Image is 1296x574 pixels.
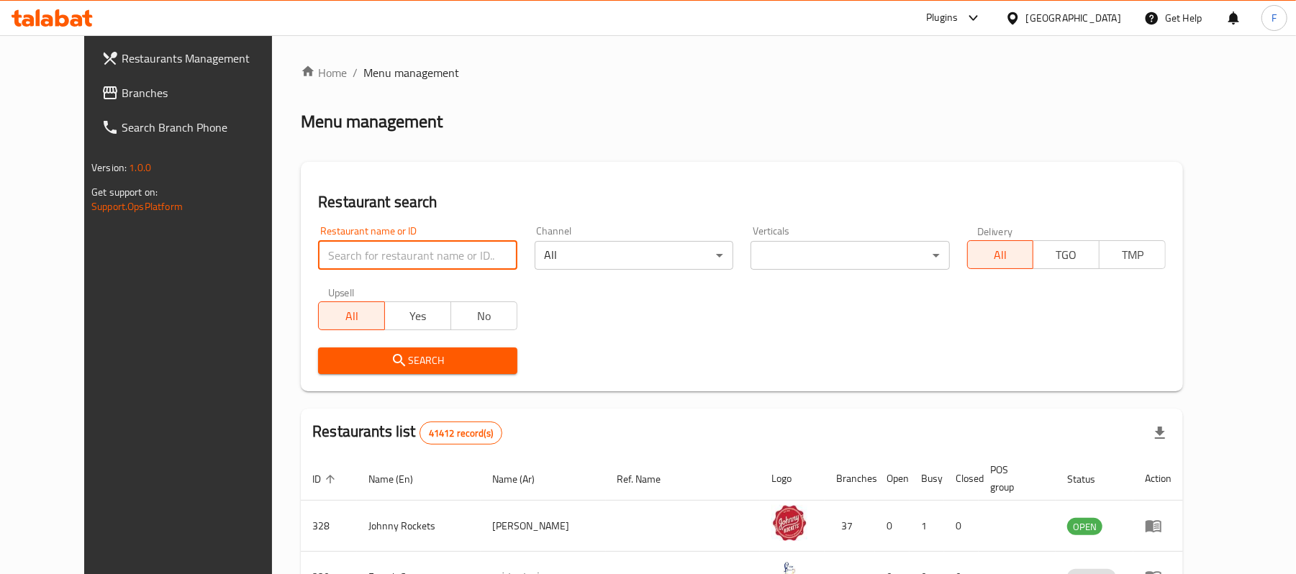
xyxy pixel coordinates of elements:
[1105,245,1160,265] span: TMP
[760,457,825,501] th: Logo
[944,457,979,501] th: Closed
[122,50,289,67] span: Restaurants Management
[368,470,432,488] span: Name (En)
[90,110,301,145] a: Search Branch Phone
[301,501,357,552] td: 328
[1067,470,1114,488] span: Status
[926,9,958,27] div: Plugins
[535,241,733,270] div: All
[90,76,301,110] a: Branches
[129,158,151,177] span: 1.0.0
[751,241,949,270] div: ​
[91,183,158,201] span: Get support on:
[312,421,502,445] h2: Restaurants list
[1067,518,1102,535] div: OPEN
[91,197,183,216] a: Support.OpsPlatform
[450,301,517,330] button: No
[420,427,502,440] span: 41412 record(s)
[1143,416,1177,450] div: Export file
[875,501,910,552] td: 0
[312,470,340,488] span: ID
[1145,517,1172,534] div: Menu
[330,352,505,370] span: Search
[318,191,1166,213] h2: Restaurant search
[318,347,517,374] button: Search
[91,158,127,177] span: Version:
[1133,457,1183,501] th: Action
[1026,10,1121,26] div: [GEOGRAPHIC_DATA]
[301,64,347,81] a: Home
[318,301,385,330] button: All
[122,84,289,101] span: Branches
[481,501,606,552] td: [PERSON_NAME]
[301,64,1183,81] nav: breadcrumb
[420,422,502,445] div: Total records count
[1039,245,1094,265] span: TGO
[122,119,289,136] span: Search Branch Phone
[318,241,517,270] input: Search for restaurant name or ID..
[363,64,459,81] span: Menu management
[771,505,807,541] img: Johnny Rockets
[353,64,358,81] li: /
[967,240,1034,269] button: All
[974,245,1028,265] span: All
[825,501,875,552] td: 37
[977,226,1013,236] label: Delivery
[990,461,1038,496] span: POS group
[875,457,910,501] th: Open
[1272,10,1277,26] span: F
[910,457,944,501] th: Busy
[384,301,451,330] button: Yes
[825,457,875,501] th: Branches
[617,470,680,488] span: Ref. Name
[391,306,445,327] span: Yes
[328,287,355,297] label: Upsell
[1099,240,1166,269] button: TMP
[492,470,553,488] span: Name (Ar)
[1033,240,1100,269] button: TGO
[325,306,379,327] span: All
[457,306,512,327] span: No
[1067,519,1102,535] span: OPEN
[301,110,443,133] h2: Menu management
[910,501,944,552] td: 1
[90,41,301,76] a: Restaurants Management
[944,501,979,552] td: 0
[357,501,481,552] td: Johnny Rockets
